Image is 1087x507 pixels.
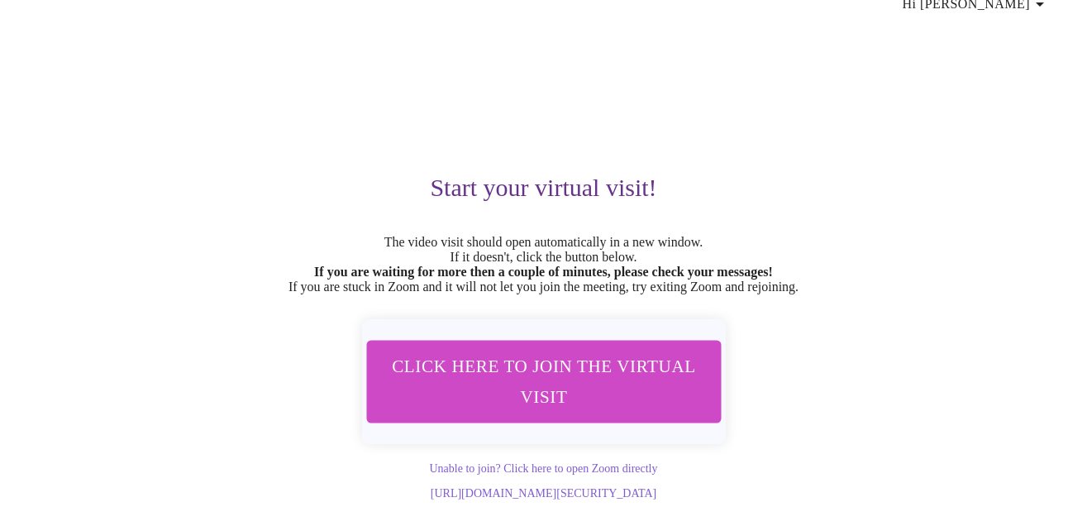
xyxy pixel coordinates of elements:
p: The video visit should open automatically in a new window. If it doesn't, click the button below.... [35,235,1053,294]
button: Click here to join the virtual visit [366,340,722,423]
a: Unable to join? Click here to open Zoom directly [429,462,657,475]
strong: If you are waiting for more then a couple of minutes, please check your messages! [314,265,773,279]
h3: Start your virtual visit! [35,174,1053,202]
a: [URL][DOMAIN_NAME][SECURITY_DATA] [431,487,656,500]
span: Click here to join the virtual visit [388,351,699,412]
